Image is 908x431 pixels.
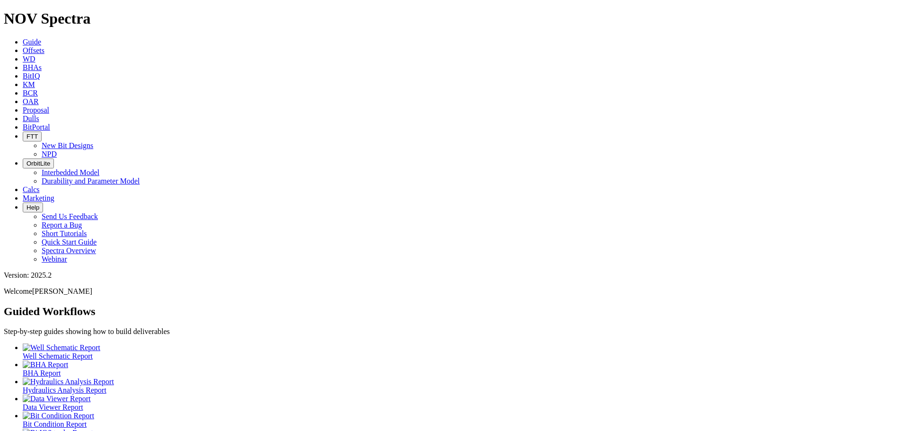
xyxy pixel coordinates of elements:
span: [PERSON_NAME] [32,287,92,295]
button: FTT [23,132,42,141]
span: Data Viewer Report [23,403,83,411]
span: Well Schematic Report [23,352,93,360]
a: Report a Bug [42,221,82,229]
a: BCR [23,89,38,97]
p: Step-by-step guides showing how to build deliverables [4,327,904,336]
button: Help [23,202,43,212]
img: Bit Condition Report [23,412,94,420]
a: Data Viewer Report Data Viewer Report [23,395,904,411]
a: Webinar [42,255,67,263]
span: Help [26,204,39,211]
a: Short Tutorials [42,229,87,237]
img: Data Viewer Report [23,395,91,403]
div: Version: 2025.2 [4,271,904,280]
a: Proposal [23,106,49,114]
a: Interbedded Model [42,168,99,176]
img: BHA Report [23,361,68,369]
img: Hydraulics Analysis Report [23,378,114,386]
a: Hydraulics Analysis Report Hydraulics Analysis Report [23,378,904,394]
span: OrbitLite [26,160,50,167]
a: Spectra Overview [42,246,96,255]
a: New Bit Designs [42,141,93,150]
a: NPD [42,150,57,158]
a: Quick Start Guide [42,238,96,246]
a: KM [23,80,35,88]
a: BitPortal [23,123,50,131]
a: BHA Report BHA Report [23,361,904,377]
a: BitIQ [23,72,40,80]
img: Well Schematic Report [23,343,100,352]
a: Durability and Parameter Model [42,177,140,185]
a: Calcs [23,185,40,194]
a: Send Us Feedback [42,212,98,220]
a: Dulls [23,114,39,123]
h1: NOV Spectra [4,10,904,27]
p: Welcome [4,287,904,296]
span: FTT [26,133,38,140]
a: WD [23,55,35,63]
a: Offsets [23,46,44,54]
span: Hydraulics Analysis Report [23,386,106,394]
a: OAR [23,97,39,106]
a: Bit Condition Report Bit Condition Report [23,412,904,428]
h2: Guided Workflows [4,305,904,318]
a: Well Schematic Report Well Schematic Report [23,343,904,360]
button: OrbitLite [23,158,54,168]
span: Bit Condition Report [23,420,87,428]
a: Guide [23,38,41,46]
a: BHAs [23,63,42,71]
span: BHA Report [23,369,61,377]
a: Marketing [23,194,54,202]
